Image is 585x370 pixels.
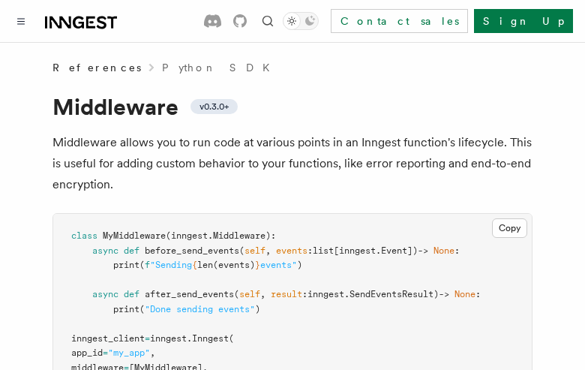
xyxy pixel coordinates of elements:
[334,245,339,256] span: [
[113,304,139,314] span: print
[103,230,166,241] span: MyMiddleware
[418,245,428,256] span: ->
[244,245,265,256] span: self
[197,260,213,270] span: len
[124,245,139,256] span: def
[213,230,265,241] span: Middleware
[331,9,468,33] a: Contact sales
[192,333,229,344] span: Inngest
[139,304,145,314] span: (
[113,260,139,270] span: print
[166,230,171,241] span: (
[271,289,302,299] span: result
[376,245,381,256] span: .
[344,289,349,299] span: .
[265,230,276,241] span: ):
[265,245,271,256] span: ,
[150,260,192,270] span: "Sending
[150,333,187,344] span: inngest
[145,245,239,256] span: before_send_events
[474,9,573,33] a: Sign Up
[234,289,239,299] span: (
[92,245,118,256] span: async
[412,245,418,256] span: )
[192,260,197,270] span: {
[302,289,307,299] span: :
[229,333,234,344] span: (
[239,245,244,256] span: (
[71,230,97,241] span: class
[92,289,118,299] span: async
[103,347,108,358] span: =
[260,289,265,299] span: ,
[239,289,260,299] span: self
[381,245,407,256] span: Event
[276,245,307,256] span: events
[297,260,302,270] span: )
[255,260,260,270] span: }
[171,230,208,241] span: inngest
[260,260,297,270] span: events"
[313,245,334,256] span: list
[162,60,279,75] a: Python SDK
[145,304,255,314] span: "Done sending events"
[454,245,460,256] span: :
[407,245,412,256] span: ]
[439,289,449,299] span: ->
[454,289,475,299] span: None
[213,260,255,270] span: (events)
[71,347,103,358] span: app_id
[150,347,155,358] span: ,
[12,12,30,30] button: Toggle navigation
[108,347,150,358] span: "my_app"
[199,101,229,113] span: v0.3.0+
[259,12,277,30] button: Find something...
[283,12,319,30] button: Toggle dark mode
[52,132,532,195] p: Middleware allows you to run code at various points in an Inngest function's lifecycle. This is u...
[208,230,213,241] span: .
[475,289,481,299] span: :
[492,218,527,238] button: Copy
[255,304,260,314] span: )
[307,245,313,256] span: :
[52,93,532,120] h1: Middleware
[307,289,344,299] span: inngest
[52,60,141,75] span: References
[124,289,139,299] span: def
[349,289,439,299] span: SendEventsResult)
[71,333,145,344] span: inngest_client
[145,289,234,299] span: after_send_events
[145,333,150,344] span: =
[339,245,376,256] span: inngest
[139,260,145,270] span: (
[187,333,192,344] span: .
[145,260,150,270] span: f
[433,245,454,256] span: None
